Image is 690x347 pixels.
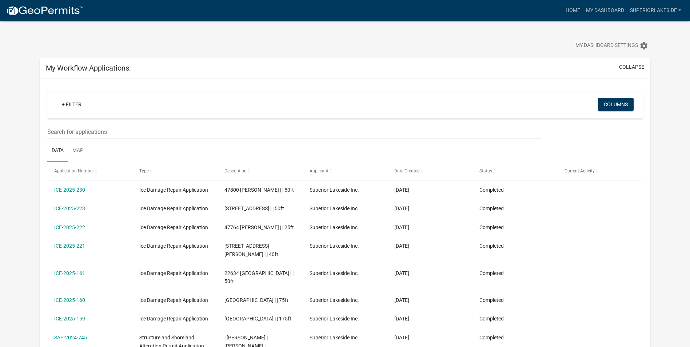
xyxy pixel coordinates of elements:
span: Completed [479,187,504,193]
span: 22622 SENNS BEACH TRL | | 75ft [224,297,288,303]
datatable-header-cell: Current Activity [558,162,643,180]
span: Superior Lakeside Inc. [310,335,359,340]
span: Superior Lakeside Inc. [310,224,359,230]
span: Ice Damage Repair Application [139,316,208,322]
span: Date Created [394,168,420,173]
span: Application Number [54,168,94,173]
span: Completed [479,270,504,276]
span: Superior Lakeside Inc. [310,243,359,249]
span: 08/20/2025 [394,243,409,249]
span: 08/20/2025 [394,224,409,230]
span: Superior Lakeside Inc. [310,206,359,211]
datatable-header-cell: Application Number [47,162,132,180]
span: 05/06/2025 [394,297,409,303]
span: 05/06/2025 [394,316,409,322]
span: 51358 CO HWY 9 | | 50ft [224,206,284,211]
span: Superior Lakeside Inc. [310,187,359,193]
span: Ice Damage Repair Application [139,297,208,303]
datatable-header-cell: Status [472,162,558,180]
a: + Filter [56,98,87,111]
span: 05/06/2025 [394,270,409,276]
span: 09/04/2025 [394,187,409,193]
span: Completed [479,243,504,249]
datatable-header-cell: Date Created [387,162,472,180]
span: Ice Damage Repair Application [139,243,208,249]
a: ICE-2025-160 [54,297,85,303]
span: 47800 DUNN LN | | 50ft [224,187,294,193]
span: Superior Lakeside Inc. [310,297,359,303]
span: 47764 DUNN LN | | 25ft [224,224,294,230]
a: Home [563,4,583,17]
button: collapse [619,63,644,71]
a: ICE-2025-223 [54,206,85,211]
span: Superior Lakeside Inc. [310,270,359,276]
a: My Dashboard [583,4,627,17]
span: 22608 SENNS BEACH TRL | | 175ft [224,316,291,322]
span: 22371 SEIFERT BEACH RD | | 40ft [224,243,278,257]
span: Applicant [310,168,328,173]
a: SAP-2024-745 [54,335,87,340]
h5: My Workflow Applications: [46,64,131,72]
a: ICE-2025-230 [54,187,85,193]
a: Map [68,139,88,163]
button: Columns [598,98,634,111]
span: 08/20/2025 [394,206,409,211]
span: Completed [479,335,504,340]
span: Ice Damage Repair Application [139,187,208,193]
a: ICE-2025-159 [54,316,85,322]
span: Completed [479,297,504,303]
span: Completed [479,224,504,230]
datatable-header-cell: Applicant [302,162,387,180]
a: ICE-2025-221 [54,243,85,249]
span: Current Activity [565,168,595,173]
a: ICE-2025-161 [54,270,85,276]
span: Status [479,168,492,173]
span: Superior Lakeside Inc. [310,316,359,322]
span: Completed [479,316,504,322]
a: SuperiorLakeside [627,4,684,17]
span: Ice Damage Repair Application [139,206,208,211]
a: Data [47,139,68,163]
span: Type [139,168,149,173]
i: settings [639,41,648,50]
button: My Dashboard Settingssettings [570,39,654,53]
span: Description [224,168,247,173]
a: ICE-2025-222 [54,224,85,230]
span: Completed [479,206,504,211]
span: 10/29/2024 [394,335,409,340]
span: 22634 SENNS BEACH TRL | | 50ft [224,270,294,284]
datatable-header-cell: Description [218,162,303,180]
span: Ice Damage Repair Application [139,270,208,276]
span: Ice Damage Repair Application [139,224,208,230]
input: Search for applications [47,124,542,139]
span: My Dashboard Settings [575,41,638,50]
datatable-header-cell: Type [132,162,218,180]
